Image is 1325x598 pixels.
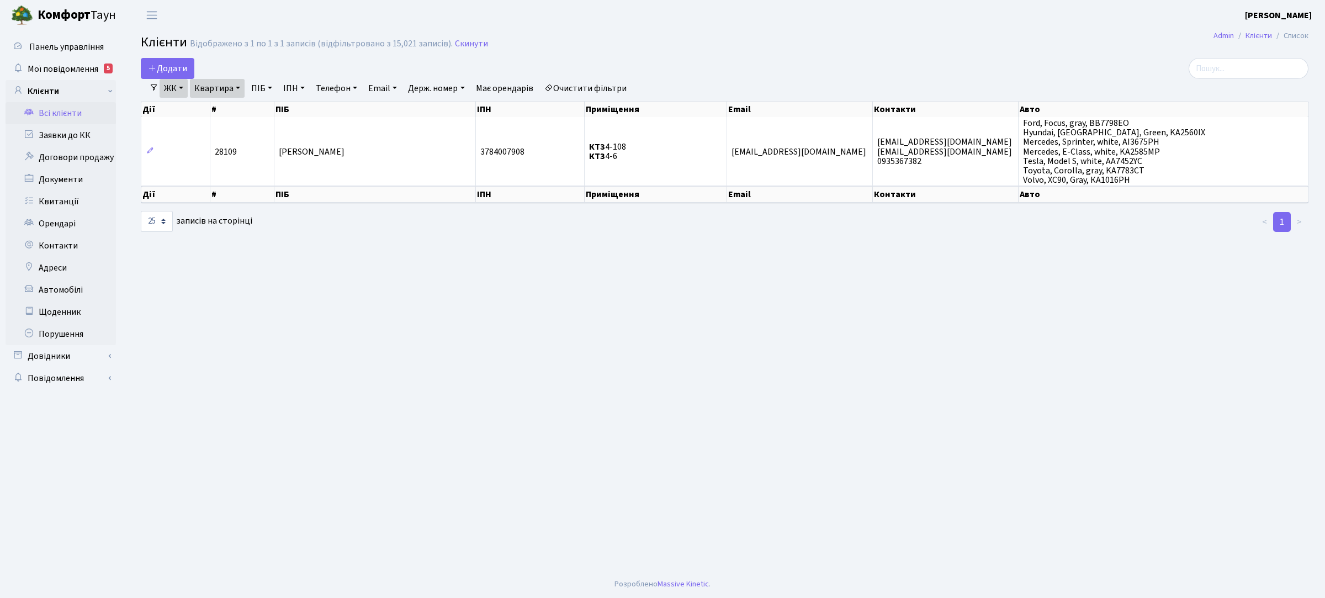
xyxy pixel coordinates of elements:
a: 1 [1273,212,1291,232]
th: # [210,186,274,203]
th: Контакти [873,102,1019,117]
th: Контакти [873,186,1019,203]
a: Має орендарів [471,79,538,98]
b: КТ3 [589,141,605,153]
a: Квитанції [6,190,116,213]
div: Відображено з 1 по 1 з 1 записів (відфільтровано з 15,021 записів). [190,39,453,49]
span: Ford, Focus, gray, BB7798EO Hyundai, [GEOGRAPHIC_DATA], Green, KA2560IX Mercedes, Sprinter, white... [1023,117,1205,186]
a: Додати [141,58,194,79]
input: Пошук... [1189,58,1308,79]
a: Автомобілі [6,279,116,301]
th: ІПН [476,102,585,117]
a: Держ. номер [404,79,469,98]
th: Email [727,102,873,117]
a: Очистити фільтри [540,79,631,98]
th: Авто [1019,186,1308,203]
span: Мої повідомлення [28,63,98,75]
a: Довідники [6,345,116,367]
select: записів на сторінці [141,211,173,232]
span: 4-108 4-6 [589,141,626,162]
a: ЖК [160,79,188,98]
a: Massive Kinetic [658,578,709,590]
a: Скинути [455,39,488,49]
span: [EMAIL_ADDRESS][DOMAIN_NAME] [EMAIL_ADDRESS][DOMAIN_NAME] 0935367382 [877,136,1012,167]
span: Додати [148,62,187,75]
b: Комфорт [38,6,91,24]
a: Повідомлення [6,367,116,389]
li: Список [1272,30,1308,42]
div: Розроблено . [614,578,711,590]
a: Заявки до КК [6,124,116,146]
a: Порушення [6,323,116,345]
a: Клієнти [1245,30,1272,41]
a: Панель управління [6,36,116,58]
span: 3784007908 [480,146,524,158]
span: Клієнти [141,33,187,52]
span: [PERSON_NAME] [279,146,344,158]
a: Контакти [6,235,116,257]
th: ПІБ [274,102,476,117]
b: КТ3 [589,150,605,162]
th: Дії [141,102,210,117]
a: Admin [1213,30,1234,41]
nav: breadcrumb [1197,24,1325,47]
a: Орендарі [6,213,116,235]
button: Переключити навігацію [138,6,166,24]
a: [PERSON_NAME] [1245,9,1312,22]
th: Приміщення [585,186,727,203]
span: Таун [38,6,116,25]
th: ІПН [476,186,585,203]
label: записів на сторінці [141,211,252,232]
a: Договори продажу [6,146,116,168]
a: Мої повідомлення5 [6,58,116,80]
th: Дії [141,186,210,203]
th: ПІБ [274,186,476,203]
span: Панель управління [29,41,104,53]
th: # [210,102,274,117]
a: Адреси [6,257,116,279]
a: Email [364,79,401,98]
div: 5 [104,63,113,73]
a: Документи [6,168,116,190]
a: Щоденник [6,301,116,323]
th: Email [727,186,873,203]
a: ІПН [279,79,309,98]
th: Авто [1019,102,1308,117]
a: ПІБ [247,79,277,98]
a: Телефон [311,79,362,98]
img: logo.png [11,4,33,27]
span: 28109 [215,146,237,158]
a: Клієнти [6,80,116,102]
a: Всі клієнти [6,102,116,124]
th: Приміщення [585,102,727,117]
a: Квартира [190,79,245,98]
span: [EMAIL_ADDRESS][DOMAIN_NAME] [732,146,866,158]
